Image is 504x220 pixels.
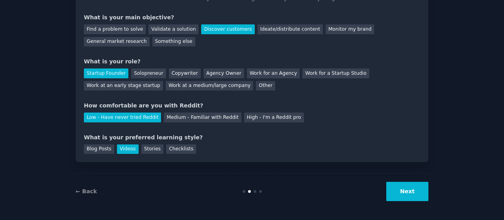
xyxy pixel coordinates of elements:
div: High - I'm a Reddit pro [244,113,304,122]
div: Monitor my brand [326,24,374,34]
div: Medium - Familiar with Reddit [164,113,241,122]
div: Something else [152,37,195,47]
div: Stories [141,144,163,154]
div: Ideate/distribute content [258,24,323,34]
a: ← Back [76,188,97,194]
div: Find a problem to solve [84,24,146,34]
div: Startup Founder [84,68,128,78]
button: Next [386,182,428,201]
div: Solopreneur [131,68,166,78]
div: What is your preferred learning style? [84,133,420,142]
div: General market research [84,37,150,47]
div: Discover customers [201,24,254,34]
div: Validate a solution [148,24,198,34]
div: Other [256,81,275,91]
div: Low - Have never tried Reddit [84,113,161,122]
div: Work at an early stage startup [84,81,163,91]
div: How comfortable are you with Reddit? [84,102,420,110]
div: What is your main objective? [84,13,420,22]
div: Copywriter [169,68,201,78]
div: Work at a medium/large company [166,81,253,91]
div: Work for an Agency [247,68,300,78]
div: Work for a Startup Studio [302,68,369,78]
div: Videos [117,144,139,154]
div: Blog Posts [84,144,114,154]
div: What is your role? [84,57,420,66]
div: Agency Owner [204,68,244,78]
div: Checklists [166,144,196,154]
